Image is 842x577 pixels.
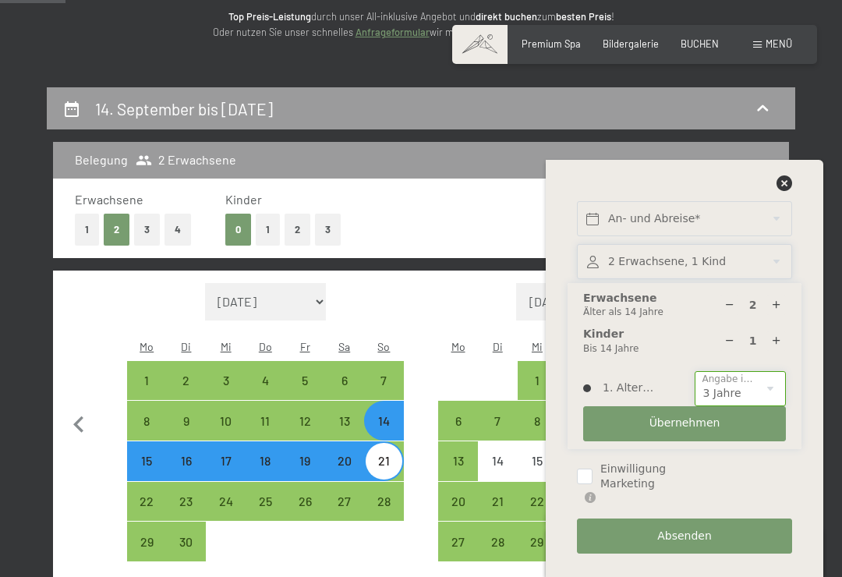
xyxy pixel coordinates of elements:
span: Kinder [225,192,262,207]
div: Anreise möglich [246,361,285,401]
span: Erwachsene [75,192,143,207]
div: Mon Sep 15 2025 [127,441,167,481]
div: Tue Sep 09 2025 [167,401,207,441]
abbr: Mittwoch [221,340,232,353]
div: Anreise möglich [167,482,207,522]
div: Anreise möglich [324,441,364,481]
div: Thu Sep 18 2025 [246,441,285,481]
abbr: Freitag [300,340,310,353]
div: 8 [129,415,165,451]
div: Mon Oct 20 2025 [438,482,478,522]
div: Anreise möglich [364,441,404,481]
div: Sun Sep 28 2025 [364,482,404,522]
button: 3 [315,214,341,246]
a: Anfrageformular [356,26,430,38]
div: Anreise möglich [438,441,478,481]
div: Mon Sep 22 2025 [127,482,167,522]
div: Anreise nicht möglich [478,441,518,481]
div: Anreise möglich [478,401,518,441]
span: Einwilligung Marketing [600,462,718,492]
div: 28 [479,536,516,572]
div: 22 [519,495,556,532]
div: Mon Sep 29 2025 [127,522,167,561]
div: 15 [519,455,556,491]
div: Mon Oct 27 2025 [438,522,478,561]
div: Tue Oct 07 2025 [478,401,518,441]
div: Anreise möglich [438,482,478,522]
div: 8 [519,415,556,451]
button: 1 [256,214,280,246]
div: Wed Oct 22 2025 [518,482,557,522]
div: Wed Sep 24 2025 [206,482,246,522]
a: Premium Spa [522,37,581,50]
div: Anreise möglich [285,401,325,441]
button: Absenden [577,519,792,554]
abbr: Mittwoch [532,340,543,353]
button: 1 [75,214,99,246]
div: Tue Oct 21 2025 [478,482,518,522]
div: Anreise möglich [127,361,167,401]
strong: besten Preis [556,10,611,23]
div: Sun Sep 07 2025 [364,361,404,401]
div: 22 [129,495,165,532]
button: 4 [165,214,191,246]
div: Anreise möglich [285,441,325,481]
div: Mon Oct 06 2025 [438,401,478,441]
div: 18 [247,455,284,491]
div: 21 [479,495,516,532]
div: Sat Sep 27 2025 [324,482,364,522]
div: Anreise möglich [206,401,246,441]
div: 20 [326,455,363,491]
div: 6 [440,415,476,451]
div: 13 [326,415,363,451]
div: Anreise möglich [438,401,478,441]
div: Anreise möglich [127,482,167,522]
div: Anreise möglich [206,482,246,522]
div: Sat Sep 13 2025 [324,401,364,441]
div: Anreise möglich [324,361,364,401]
div: Wed Oct 15 2025 [518,441,557,481]
div: Anreise möglich [364,361,404,401]
p: durch unser All-inklusive Angebot und zum ! Oder nutzen Sie unser schnelles wir melden uns gleich... [109,9,733,41]
div: 7 [479,415,516,451]
strong: direkt buchen [476,10,537,23]
div: Anreise möglich [324,482,364,522]
div: Anreise möglich [478,482,518,522]
div: Mon Sep 08 2025 [127,401,167,441]
div: 14 [479,455,516,491]
div: Mon Oct 13 2025 [438,441,478,481]
div: 28 [366,495,402,532]
div: Wed Sep 17 2025 [206,441,246,481]
div: 17 [207,455,244,491]
div: Anreise möglich [127,522,167,561]
div: Thu Sep 11 2025 [246,401,285,441]
div: Anreise möglich [364,482,404,522]
abbr: Donnerstag [259,340,272,353]
abbr: Montag [140,340,154,353]
div: Anreise möglich [167,522,207,561]
abbr: Dienstag [493,340,503,353]
div: 3 [207,374,244,411]
div: Wed Oct 08 2025 [518,401,557,441]
div: 27 [326,495,363,532]
div: Wed Oct 01 2025 [518,361,557,401]
div: 1 [519,374,556,411]
div: 6 [326,374,363,411]
div: Fri Sep 05 2025 [285,361,325,401]
div: Anreise möglich [518,522,557,561]
div: Fri Sep 12 2025 [285,401,325,441]
div: Sun Sep 14 2025 [364,401,404,441]
button: 2 [285,214,310,246]
div: Anreise möglich [206,361,246,401]
button: Vorheriger Monat [62,283,95,562]
div: Tue Sep 16 2025 [167,441,207,481]
div: 15 [129,455,165,491]
div: 30 [168,536,205,572]
div: 2 [168,374,205,411]
div: 20 [440,495,476,532]
div: 29 [519,536,556,572]
a: BUCHEN [681,37,719,50]
div: Thu Sep 04 2025 [246,361,285,401]
div: Anreise möglich [518,401,557,441]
